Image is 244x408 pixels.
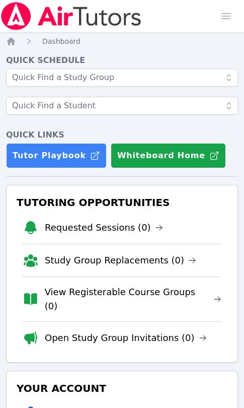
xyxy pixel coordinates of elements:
span: Dashboard [42,37,80,45]
input: Quick Find a Student [6,97,238,115]
h4: Quick Schedule [6,54,238,66]
h4: Quick Links [6,129,238,141]
button: Whiteboard Home [111,143,226,168]
a: Tutor Playbook [6,143,107,168]
a: Open Study Group Invitations (0) [45,331,207,345]
nav: Breadcrumb [6,36,238,46]
a: Dashboard [42,36,80,46]
h3: Your Account [15,379,229,397]
input: Quick Find a Study Group [6,69,238,87]
h3: Tutoring Opportunities [15,193,229,212]
a: Study Group Replacements (0) [45,253,196,267]
a: View Registerable Course Groups (0) [45,285,221,313]
a: Requested Sessions (0) [45,221,163,235]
